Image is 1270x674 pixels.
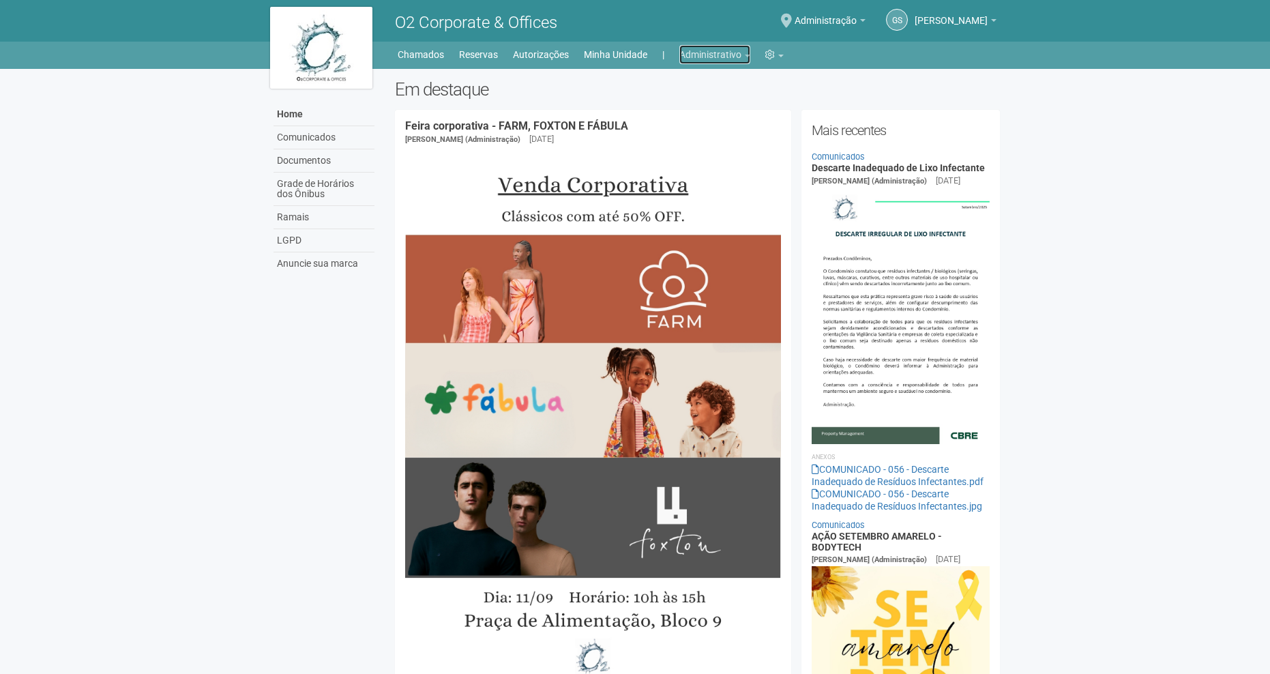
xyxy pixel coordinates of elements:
[274,252,374,275] a: Anuncie sua marca
[405,135,520,144] span: [PERSON_NAME] (Administração)
[274,149,374,173] a: Documentos
[405,119,628,132] a: Feira corporativa - FARM, FOXTON E FÁBULA
[679,45,750,64] a: Administrativo
[274,103,374,126] a: Home
[812,464,984,487] a: COMUNICADO - 056 - Descarte Inadequado de Resíduos Infectantes.pdf
[395,79,1000,100] h2: Em destaque
[812,520,865,530] a: Comunicados
[795,17,866,28] a: Administração
[584,45,647,64] a: Minha Unidade
[812,188,990,444] img: COMUNICADO%20-%20056%20-%20Descarte%20Inadequado%20de%20Res%C3%ADduos%20Infectantes.jpg
[274,126,374,149] a: Comunicados
[812,488,982,512] a: COMUNICADO - 056 - Descarte Inadequado de Resíduos Infectantes.jpg
[529,133,554,145] div: [DATE]
[765,45,784,64] a: Configurações
[812,451,990,463] li: Anexos
[662,45,664,64] a: |
[274,173,374,206] a: Grade de Horários dos Ônibus
[274,206,374,229] a: Ramais
[812,531,942,552] a: AÇÃO SETEMBRO AMARELO - BODYTECH
[936,553,960,566] div: [DATE]
[459,45,498,64] a: Reservas
[812,177,927,186] span: [PERSON_NAME] (Administração)
[812,162,985,173] a: Descarte Inadequado de Lixo Infectante
[398,45,444,64] a: Chamados
[936,175,960,187] div: [DATE]
[812,151,865,162] a: Comunicados
[274,229,374,252] a: LGPD
[915,17,996,28] a: [PERSON_NAME]
[812,120,990,141] h2: Mais recentes
[812,555,927,564] span: [PERSON_NAME] (Administração)
[915,2,988,26] span: Gabriela Souza
[395,13,557,32] span: O2 Corporate & Offices
[886,9,908,31] a: GS
[795,2,857,26] span: Administração
[270,7,372,89] img: logo.jpg
[513,45,569,64] a: Autorizações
